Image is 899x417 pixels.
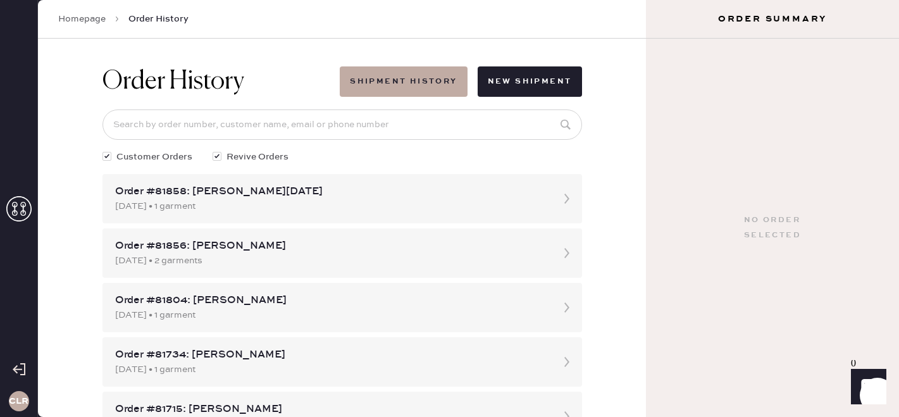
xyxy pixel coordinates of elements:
a: Homepage [58,13,106,25]
button: Shipment History [340,66,467,97]
span: Customer Orders [116,150,192,164]
div: Order #81856: [PERSON_NAME] [115,239,547,254]
div: [DATE] • 1 garment [115,199,547,213]
div: [DATE] • 1 garment [115,363,547,377]
div: Order #81858: [PERSON_NAME][DATE] [115,184,547,199]
div: No order selected [744,213,801,243]
input: Search by order number, customer name, email or phone number [102,109,582,140]
h1: Order History [102,66,244,97]
h3: CLR [9,397,28,406]
div: Order #81715: [PERSON_NAME] [115,402,547,417]
span: Order History [128,13,189,25]
button: New Shipment [478,66,582,97]
div: Order #81804: [PERSON_NAME] [115,293,547,308]
div: [DATE] • 1 garment [115,308,547,322]
span: Revive Orders [226,150,288,164]
div: Order #81734: [PERSON_NAME] [115,347,547,363]
div: [DATE] • 2 garments [115,254,547,268]
iframe: Front Chat [839,360,893,414]
h3: Order Summary [646,13,899,25]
